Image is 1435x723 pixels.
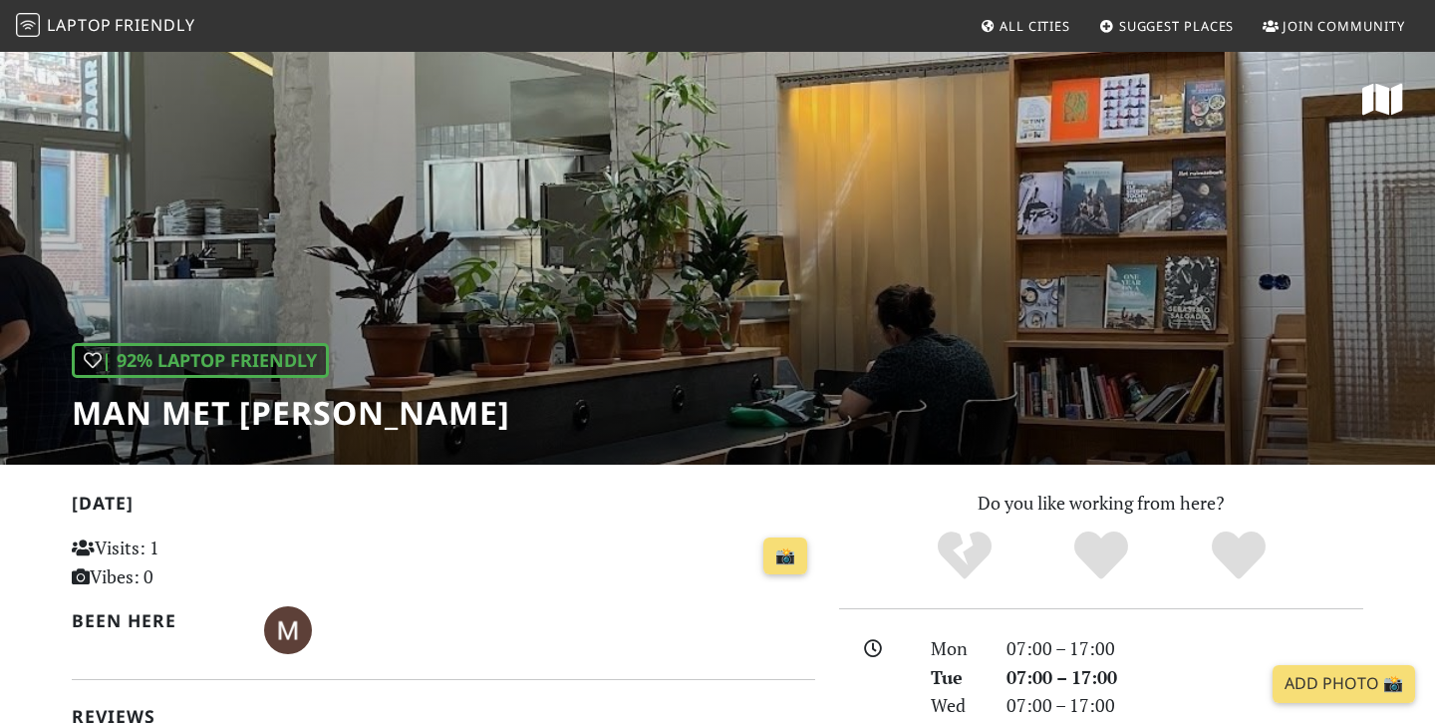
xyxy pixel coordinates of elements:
[72,343,329,378] div: | 92% Laptop Friendly
[264,606,312,654] img: 3228-margot.jpg
[1255,8,1413,44] a: Join Community
[72,493,815,522] h2: [DATE]
[919,634,995,663] div: Mon
[995,634,1375,663] div: 07:00 – 17:00
[972,8,1078,44] a: All Cities
[47,14,112,36] span: Laptop
[995,691,1375,720] div: 07:00 – 17:00
[1000,17,1070,35] span: All Cities
[1283,17,1405,35] span: Join Community
[919,691,995,720] div: Wed
[72,534,304,591] p: Visits: 1 Vibes: 0
[264,616,312,640] span: Margot Ridderikhoff
[919,663,995,692] div: Tue
[839,489,1363,518] p: Do you like working from here?
[115,14,194,36] span: Friendly
[896,529,1033,583] div: No
[1273,665,1415,703] a: Add Photo 📸
[1032,529,1170,583] div: Yes
[72,610,240,631] h2: Been here
[16,13,40,37] img: LaptopFriendly
[995,663,1375,692] div: 07:00 – 17:00
[1091,8,1243,44] a: Suggest Places
[1170,529,1307,583] div: Definitely!
[72,394,510,432] h1: Man met [PERSON_NAME]
[1119,17,1235,35] span: Suggest Places
[16,9,195,44] a: LaptopFriendly LaptopFriendly
[763,538,807,575] a: 📸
